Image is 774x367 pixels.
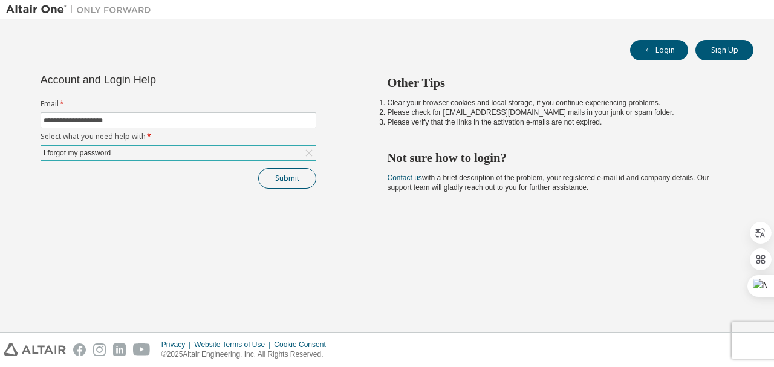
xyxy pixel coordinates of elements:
[695,40,753,60] button: Sign Up
[161,340,194,349] div: Privacy
[388,174,422,182] a: Contact us
[258,168,316,189] button: Submit
[388,98,732,108] li: Clear your browser cookies and local storage, if you continue experiencing problems.
[630,40,688,60] button: Login
[194,340,274,349] div: Website Terms of Use
[6,4,157,16] img: Altair One
[133,343,151,356] img: youtube.svg
[41,75,261,85] div: Account and Login Help
[42,146,112,160] div: I forgot my password
[388,174,709,192] span: with a brief description of the problem, your registered e-mail id and company details. Our suppo...
[4,343,66,356] img: altair_logo.svg
[388,75,732,91] h2: Other Tips
[274,340,333,349] div: Cookie Consent
[93,343,106,356] img: instagram.svg
[73,343,86,356] img: facebook.svg
[41,146,316,160] div: I forgot my password
[41,132,316,141] label: Select what you need help with
[41,99,316,109] label: Email
[388,150,732,166] h2: Not sure how to login?
[161,349,333,360] p: © 2025 Altair Engineering, Inc. All Rights Reserved.
[388,108,732,117] li: Please check for [EMAIL_ADDRESS][DOMAIN_NAME] mails in your junk or spam folder.
[113,343,126,356] img: linkedin.svg
[388,117,732,127] li: Please verify that the links in the activation e-mails are not expired.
